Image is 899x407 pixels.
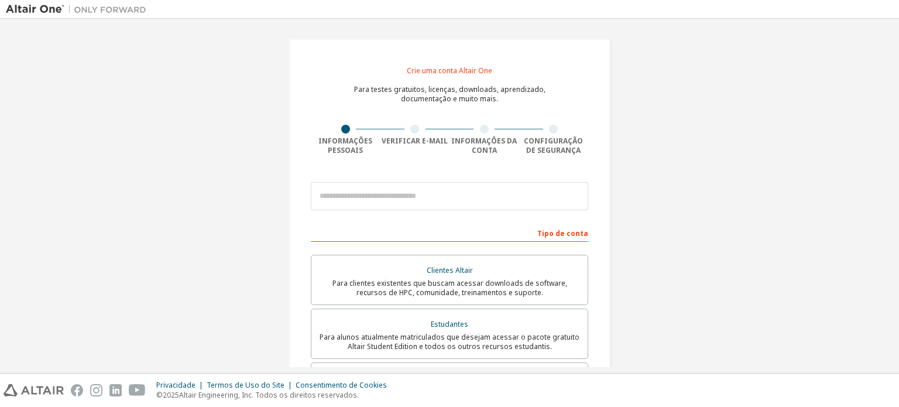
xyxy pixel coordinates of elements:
[401,94,498,104] font: documentação e muito mais.
[427,265,473,275] font: Clientes Altair
[156,390,163,400] font: ©
[163,390,179,400] font: 2025
[6,4,152,15] img: Altair Um
[382,136,448,146] font: Verificar e-mail
[129,384,146,396] img: youtube.svg
[90,384,102,396] img: instagram.svg
[407,66,492,76] font: Crie uma conta Altair One
[537,228,588,238] font: Tipo de conta
[207,380,284,390] font: Termos de Uso do Site
[156,380,195,390] font: Privacidade
[318,136,372,155] font: Informações pessoais
[320,332,579,351] font: Para alunos atualmente matriculados que desejam acessar o pacote gratuito Altair Student Edition ...
[179,390,359,400] font: Altair Engineering, Inc. Todos os direitos reservados.
[4,384,64,396] img: altair_logo.svg
[354,84,545,94] font: Para testes gratuitos, licenças, downloads, aprendizado,
[332,278,567,297] font: Para clientes existentes que buscam acessar downloads de software, recursos de HPC, comunidade, t...
[431,319,468,329] font: Estudantes
[71,384,83,396] img: facebook.svg
[524,136,583,155] font: Configuração de segurança
[109,384,122,396] img: linkedin.svg
[451,136,517,155] font: Informações da conta
[296,380,387,390] font: Consentimento de Cookies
